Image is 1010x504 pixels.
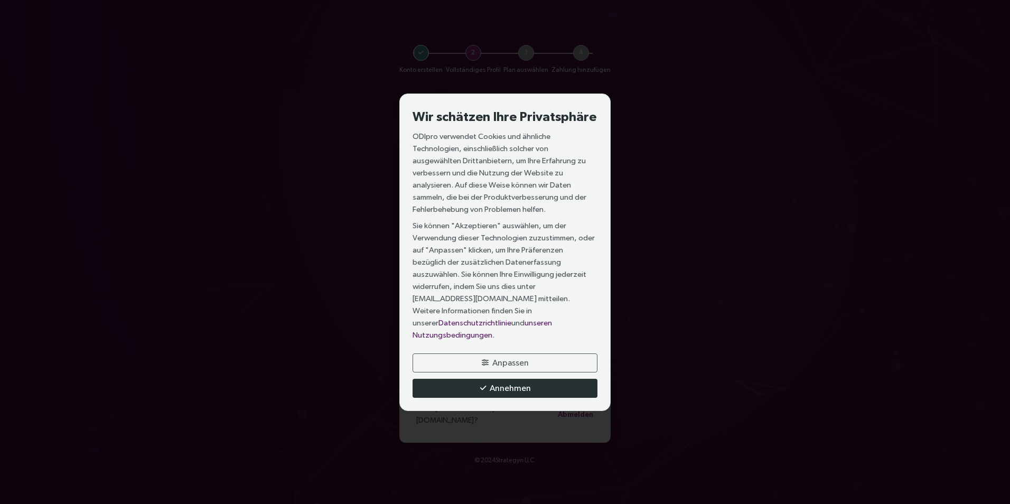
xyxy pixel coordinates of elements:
a: Datenschutzrichtlinie [438,318,511,327]
a: unseren Nutzungsbedingungen [413,318,552,339]
button: Anpassen [413,353,597,372]
button: Annehmen [413,379,597,398]
p: Sie können "Akzeptieren" auswählen, um der Verwendung dieser Technologien zuzustimmen, oder auf "... [413,219,597,341]
span: Anpassen [492,356,529,369]
h3: Wir schätzen Ihre Privatsphäre [413,107,597,126]
font: ODIpro verwendet Cookies und ähnliche Technologien, einschließlich solcher von ausgewählten Dritt... [413,132,586,213]
span: Annehmen [490,381,531,395]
